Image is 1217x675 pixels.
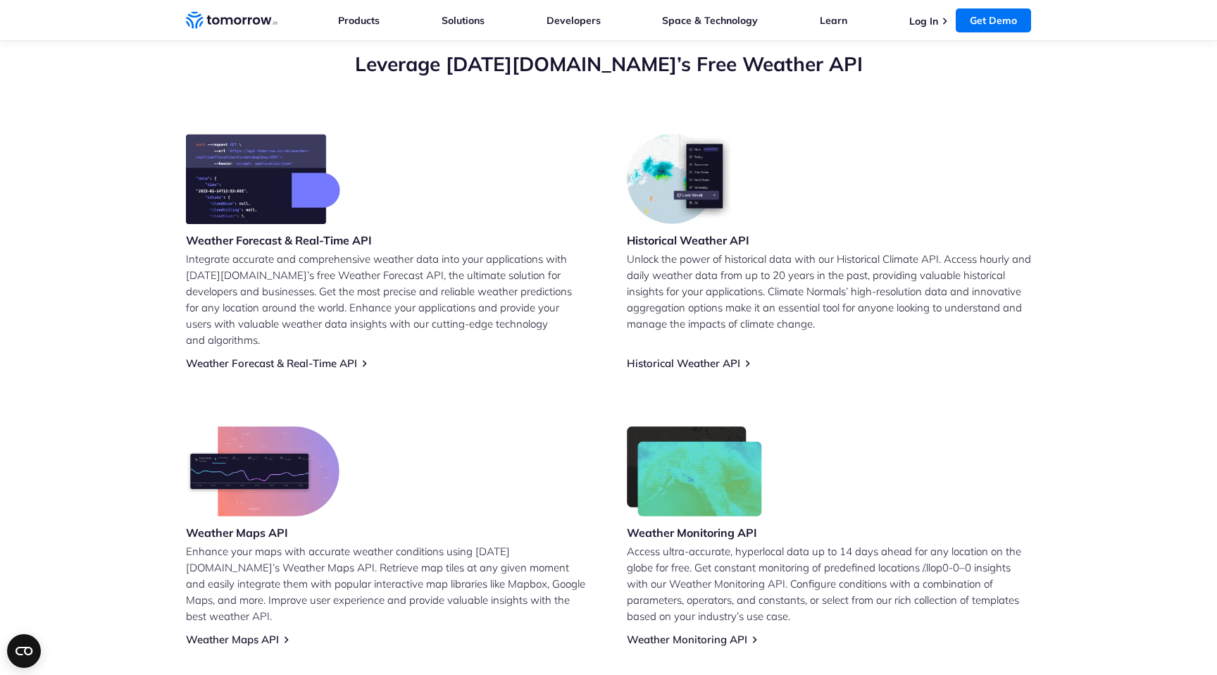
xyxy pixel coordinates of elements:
p: Integrate accurate and comprehensive weather data into your applications with [DATE][DOMAIN_NAME]... [186,251,590,348]
a: Log In [909,15,938,27]
h3: Weather Monitoring API [627,525,762,540]
h3: Weather Forecast & Real-Time API [186,233,372,248]
h3: Historical Weather API [627,233,749,248]
a: Weather Forecast & Real-Time API [186,357,357,370]
a: Historical Weather API [627,357,740,370]
a: Developers [547,14,601,27]
a: Products [338,14,380,27]
p: Unlock the power of historical data with our Historical Climate API. Access hourly and daily weat... [627,251,1031,332]
a: Home link [186,10,277,31]
a: Get Demo [956,8,1031,32]
a: Weather Monitoring API [627,633,747,646]
h3: Weather Maps API [186,525,339,540]
a: Space & Technology [662,14,758,27]
a: Weather Maps API [186,633,279,646]
h2: Leverage [DATE][DOMAIN_NAME]’s Free Weather API [186,51,1031,78]
p: Access ultra-accurate, hyperlocal data up to 14 days ahead for any location on the globe for free... [627,543,1031,624]
button: Open CMP widget [7,634,41,668]
a: Learn [820,14,847,27]
p: Enhance your maps with accurate weather conditions using [DATE][DOMAIN_NAME]’s Weather Maps API. ... [186,543,590,624]
a: Solutions [442,14,485,27]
